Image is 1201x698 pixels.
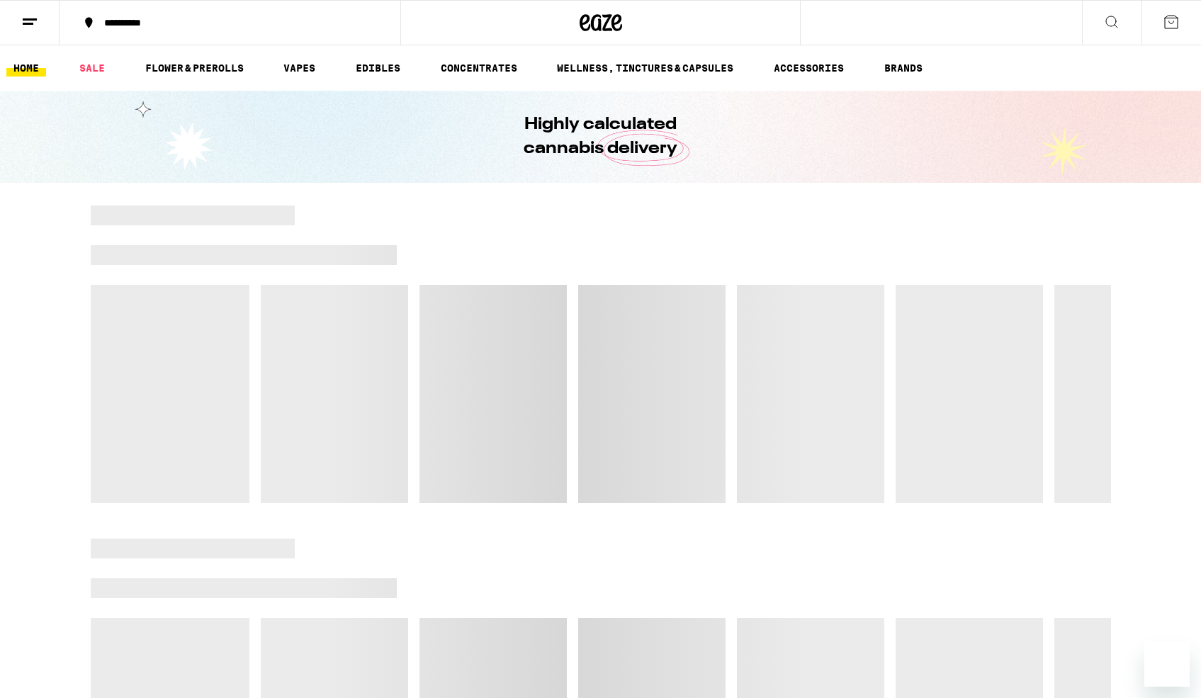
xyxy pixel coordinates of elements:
h1: Highly calculated cannabis delivery [484,113,718,161]
a: BRANDS [877,60,930,77]
iframe: Button to launch messaging window [1144,641,1190,687]
a: SALE [72,60,112,77]
a: WELLNESS, TINCTURES & CAPSULES [550,60,740,77]
a: EDIBLES [349,60,407,77]
a: ACCESSORIES [767,60,851,77]
a: VAPES [276,60,322,77]
a: HOME [6,60,46,77]
a: CONCENTRATES [434,60,524,77]
a: FLOWER & PREROLLS [138,60,251,77]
